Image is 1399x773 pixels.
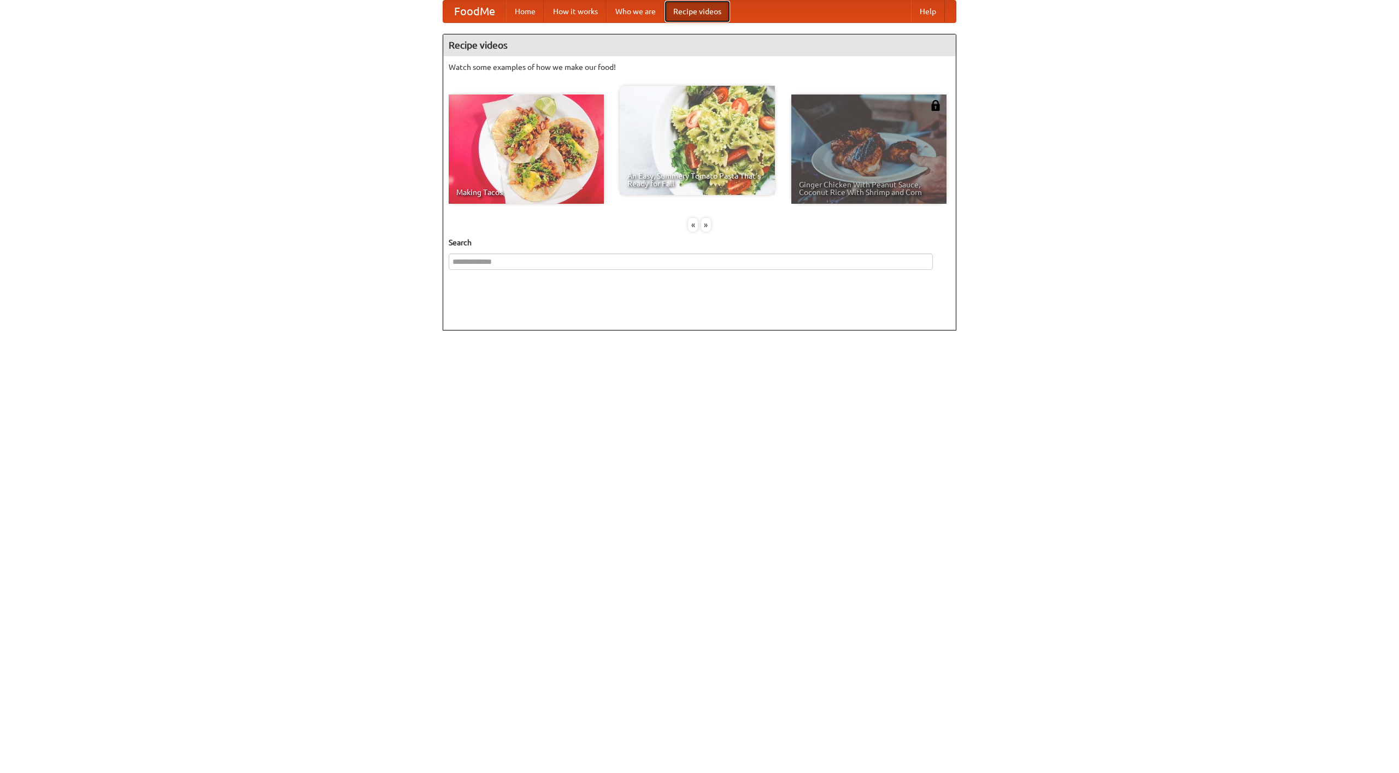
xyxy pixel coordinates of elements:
a: Who we are [607,1,665,22]
a: An Easy, Summery Tomato Pasta That's Ready for Fall [620,86,775,195]
h4: Recipe videos [443,34,956,56]
a: Help [911,1,945,22]
a: Home [506,1,544,22]
a: FoodMe [443,1,506,22]
p: Watch some examples of how we make our food! [449,62,950,73]
div: « [688,218,698,232]
div: » [701,218,711,232]
img: 483408.png [930,100,941,111]
a: How it works [544,1,607,22]
a: Recipe videos [665,1,730,22]
h5: Search [449,237,950,248]
span: Making Tacos [456,188,596,196]
a: Making Tacos [449,95,604,204]
span: An Easy, Summery Tomato Pasta That's Ready for Fall [627,172,767,187]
